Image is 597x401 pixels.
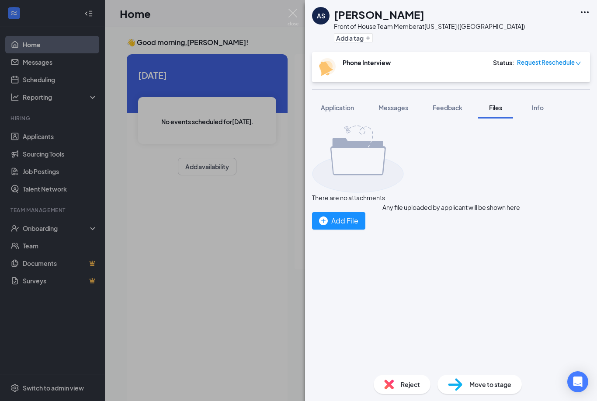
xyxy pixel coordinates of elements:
button: PlusAdd a tag [334,33,373,42]
span: Request Reschedule [517,58,575,67]
svg: Ellipses [580,7,590,17]
h1: [PERSON_NAME] [334,7,424,22]
div: Status : [493,58,514,67]
div: Open Intercom Messenger [567,371,588,392]
span: Application [321,104,354,112]
span: Info [532,104,544,112]
button: Add File [312,212,365,230]
div: Front of House Team Member at [US_STATE] ([GEOGRAPHIC_DATA]) [334,22,525,31]
span: Messages [378,104,408,112]
div: Add File [319,215,358,226]
span: down [575,60,581,66]
span: Files [489,104,502,112]
span: Feedback [433,104,462,112]
span: Move to stage [469,380,511,389]
b: Phone Interview [343,59,391,66]
div: There are no attachments [312,193,590,202]
div: Any file uploaded by applicant will be shown here [382,202,520,212]
div: AS [317,11,325,20]
svg: Plus [365,35,371,41]
span: Reject [401,380,420,389]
